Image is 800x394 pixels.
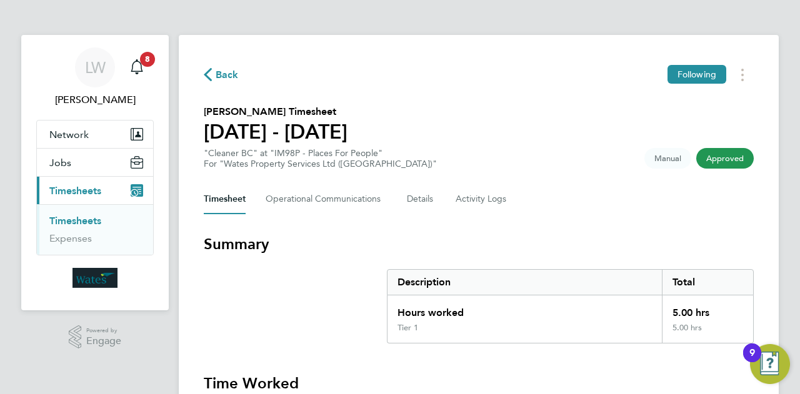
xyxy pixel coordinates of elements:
div: For "Wates Property Services Ltd ([GEOGRAPHIC_DATA])" [204,159,437,169]
span: Powered by [86,325,121,336]
button: Jobs [37,149,153,176]
button: Open Resource Center, 9 new notifications [750,344,790,384]
button: Timesheets Menu [731,65,754,84]
a: Go to home page [36,268,154,288]
div: Total [662,270,753,295]
button: Operational Communications [266,184,387,214]
span: This timesheet was manually created. [644,148,691,169]
button: Details [407,184,436,214]
a: LW[PERSON_NAME] [36,47,154,107]
span: 8 [140,52,155,67]
div: Timesheets [37,204,153,255]
span: Timesheets [49,185,101,197]
h3: Time Worked [204,373,754,393]
span: LW [85,59,106,76]
button: Timesheet [204,184,246,214]
button: Network [37,121,153,148]
button: Following [667,65,726,84]
span: Jobs [49,157,71,169]
a: Expenses [49,232,92,244]
span: Engage [86,336,121,347]
div: Hours worked [387,295,662,323]
div: 5.00 hrs [662,323,753,343]
img: wates-logo-retina.png [72,268,117,288]
div: Summary [387,269,754,343]
a: Timesheets [49,215,101,227]
h3: Summary [204,234,754,254]
span: Lizzie Wignall [36,92,154,107]
span: Network [49,129,89,140]
div: 9 [749,353,755,369]
div: "Cleaner BC" at "IM98P - Places For People" [204,148,437,169]
span: This timesheet has been approved. [696,148,754,169]
span: Back [216,67,239,82]
h2: [PERSON_NAME] Timesheet [204,104,347,119]
div: Description [387,270,662,295]
nav: Main navigation [21,35,169,310]
div: 5.00 hrs [662,295,753,323]
button: Timesheets [37,177,153,204]
div: Tier 1 [397,323,418,333]
span: Following [677,69,716,80]
button: Back [204,67,239,82]
a: 8 [124,47,149,87]
button: Activity Logs [456,184,508,214]
a: Powered byEngage [69,325,122,349]
h1: [DATE] - [DATE] [204,119,347,144]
